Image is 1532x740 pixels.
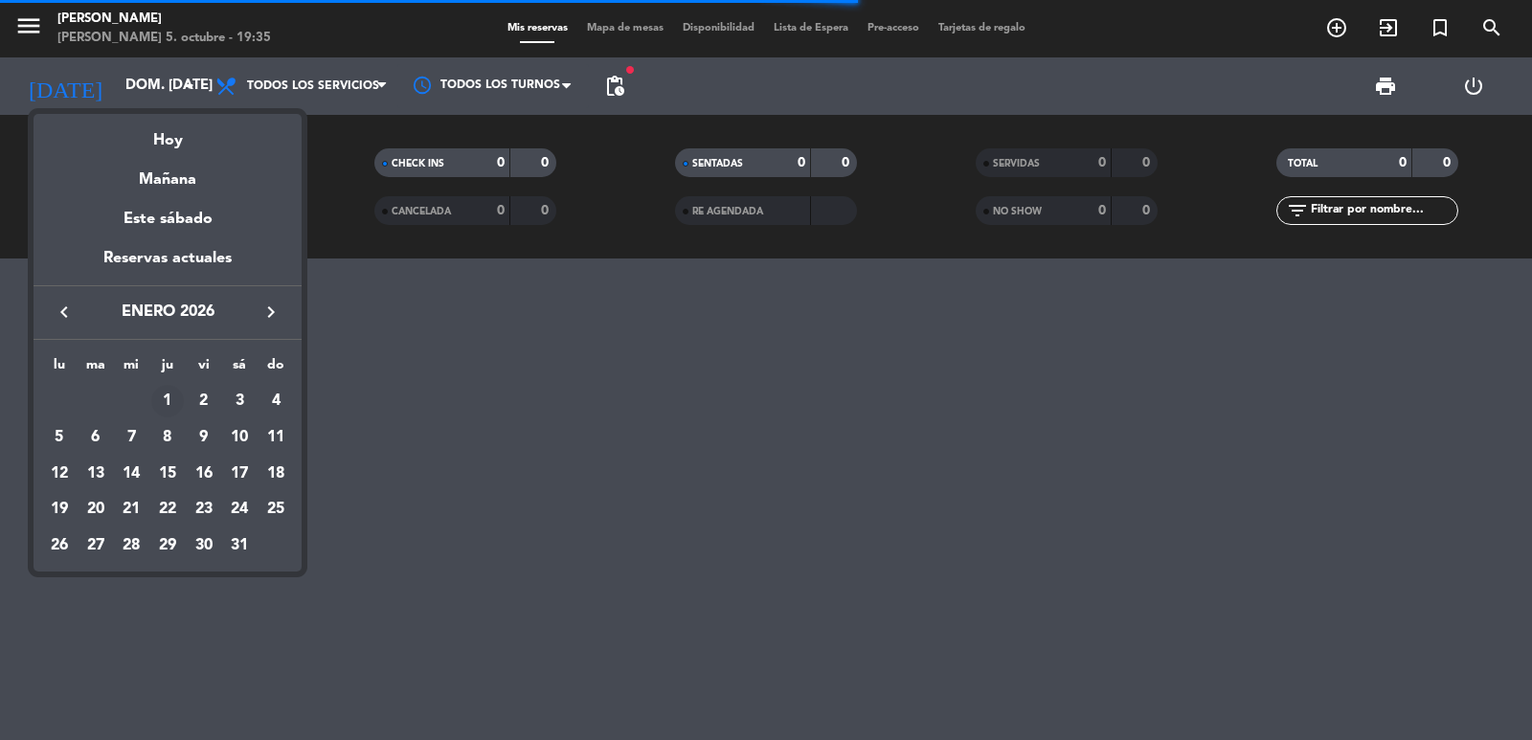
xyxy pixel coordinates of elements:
div: 9 [188,421,220,454]
div: 6 [79,421,112,454]
div: 4 [259,385,292,417]
div: 19 [43,493,76,526]
div: 15 [151,458,184,490]
td: 27 de enero de 2026 [78,527,114,564]
div: 12 [43,458,76,490]
div: Mañana [34,153,302,192]
td: 2 de enero de 2026 [186,383,222,419]
div: 14 [115,458,147,490]
button: keyboard_arrow_right [254,300,288,325]
td: 15 de enero de 2026 [149,456,186,492]
td: 16 de enero de 2026 [186,456,222,492]
div: 20 [79,493,112,526]
td: 13 de enero de 2026 [78,456,114,492]
div: 16 [188,458,220,490]
div: 23 [188,493,220,526]
td: 28 de enero de 2026 [113,527,149,564]
td: 14 de enero de 2026 [113,456,149,492]
div: 30 [188,529,220,562]
div: 13 [79,458,112,490]
td: 31 de enero de 2026 [222,527,259,564]
i: keyboard_arrow_right [259,301,282,324]
td: 25 de enero de 2026 [258,491,294,527]
td: 9 de enero de 2026 [186,419,222,456]
td: 7 de enero de 2026 [113,419,149,456]
div: 18 [259,458,292,490]
div: 26 [43,529,76,562]
td: 22 de enero de 2026 [149,491,186,527]
div: 27 [79,529,112,562]
td: 20 de enero de 2026 [78,491,114,527]
div: Hoy [34,114,302,153]
td: ENE. [41,383,149,419]
td: 24 de enero de 2026 [222,491,259,527]
div: Reservas actuales [34,246,302,285]
div: 24 [223,493,256,526]
td: 5 de enero de 2026 [41,419,78,456]
div: 25 [259,493,292,526]
div: Este sábado [34,192,302,246]
th: sábado [222,354,259,384]
div: 31 [223,529,256,562]
td: 1 de enero de 2026 [149,383,186,419]
th: domingo [258,354,294,384]
th: martes [78,354,114,384]
div: 7 [115,421,147,454]
div: 29 [151,529,184,562]
td: 21 de enero de 2026 [113,491,149,527]
div: 17 [223,458,256,490]
div: 10 [223,421,256,454]
td: 8 de enero de 2026 [149,419,186,456]
th: viernes [186,354,222,384]
button: keyboard_arrow_left [47,300,81,325]
i: keyboard_arrow_left [53,301,76,324]
td: 11 de enero de 2026 [258,419,294,456]
div: 5 [43,421,76,454]
div: 22 [151,493,184,526]
td: 19 de enero de 2026 [41,491,78,527]
th: jueves [149,354,186,384]
div: 8 [151,421,184,454]
td: 30 de enero de 2026 [186,527,222,564]
th: lunes [41,354,78,384]
div: 28 [115,529,147,562]
div: 11 [259,421,292,454]
td: 18 de enero de 2026 [258,456,294,492]
td: 26 de enero de 2026 [41,527,78,564]
th: miércoles [113,354,149,384]
td: 4 de enero de 2026 [258,383,294,419]
td: 29 de enero de 2026 [149,527,186,564]
td: 6 de enero de 2026 [78,419,114,456]
div: 2 [188,385,220,417]
span: enero 2026 [81,300,254,325]
td: 17 de enero de 2026 [222,456,259,492]
div: 21 [115,493,147,526]
div: 3 [223,385,256,417]
td: 10 de enero de 2026 [222,419,259,456]
td: 3 de enero de 2026 [222,383,259,419]
div: 1 [151,385,184,417]
td: 12 de enero de 2026 [41,456,78,492]
td: 23 de enero de 2026 [186,491,222,527]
